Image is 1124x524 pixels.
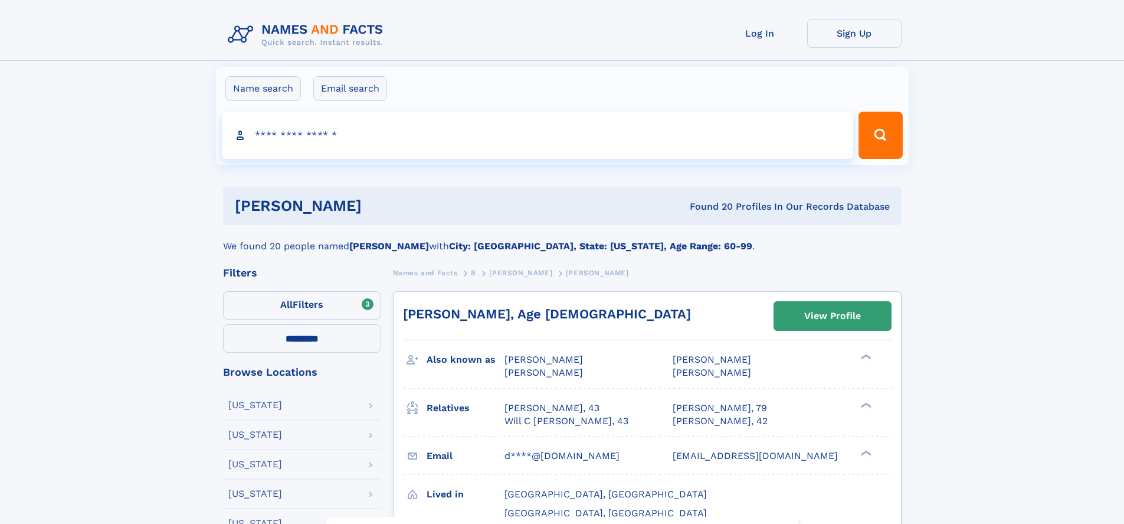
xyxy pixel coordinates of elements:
[222,112,854,159] input: search input
[427,446,504,466] h3: Email
[858,401,872,409] div: ❯
[858,449,872,457] div: ❯
[403,307,691,321] a: [PERSON_NAME], Age [DEMOGRAPHIC_DATA]
[280,299,293,310] span: All
[504,507,707,519] span: [GEOGRAPHIC_DATA], [GEOGRAPHIC_DATA]
[673,415,768,428] a: [PERSON_NAME], 42
[807,19,902,48] a: Sign Up
[673,367,751,378] span: [PERSON_NAME]
[228,460,282,469] div: [US_STATE]
[427,350,504,370] h3: Also known as
[504,402,599,415] a: [PERSON_NAME], 43
[393,265,458,280] a: Names and Facts
[526,200,890,213] div: Found 20 Profiles In Our Records Database
[228,430,282,440] div: [US_STATE]
[673,450,838,461] span: [EMAIL_ADDRESS][DOMAIN_NAME]
[774,302,891,330] a: View Profile
[225,76,301,101] label: Name search
[471,265,476,280] a: B
[223,268,381,278] div: Filters
[673,402,767,415] a: [PERSON_NAME], 79
[858,353,872,361] div: ❯
[313,76,387,101] label: Email search
[673,354,751,365] span: [PERSON_NAME]
[858,112,902,159] button: Search Button
[504,415,628,428] a: Will C [PERSON_NAME], 43
[713,19,807,48] a: Log In
[449,240,752,252] b: City: [GEOGRAPHIC_DATA], State: [US_STATE], Age Range: 60-99
[489,269,552,277] span: [PERSON_NAME]
[223,225,902,253] div: We found 20 people named with .
[504,354,583,365] span: [PERSON_NAME]
[804,302,861,330] div: View Profile
[427,484,504,505] h3: Lived in
[566,269,629,277] span: [PERSON_NAME]
[223,367,381,377] div: Browse Locations
[471,269,476,277] span: B
[223,291,381,320] label: Filters
[228,489,282,499] div: [US_STATE]
[223,19,393,51] img: Logo Names and Facts
[504,367,583,378] span: [PERSON_NAME]
[427,398,504,418] h3: Relatives
[504,489,707,500] span: [GEOGRAPHIC_DATA], [GEOGRAPHIC_DATA]
[489,265,552,280] a: [PERSON_NAME]
[228,401,282,410] div: [US_STATE]
[349,240,429,252] b: [PERSON_NAME]
[235,198,526,213] h1: [PERSON_NAME]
